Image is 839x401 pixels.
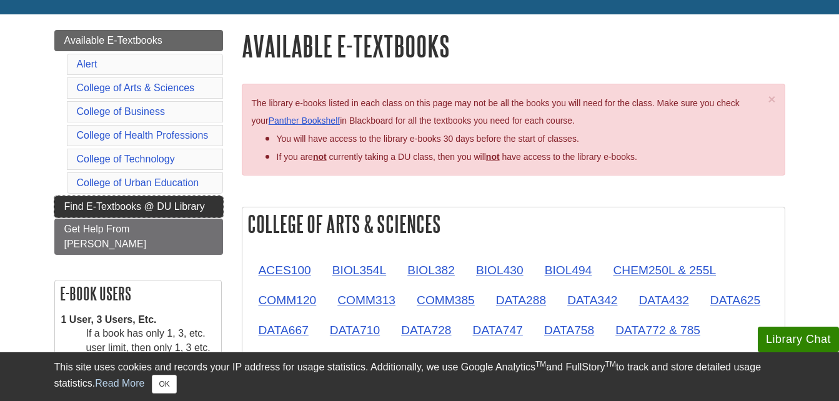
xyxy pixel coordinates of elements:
[486,285,556,315] a: DATA288
[605,315,710,345] a: DATA772 & 785
[534,315,604,345] a: DATA758
[407,285,485,315] a: COMM385
[603,255,726,285] a: CHEM250L & 255L
[64,224,147,249] span: Get Help From [PERSON_NAME]
[77,82,195,93] a: College of Arts & Sciences
[700,285,770,315] a: DATA625
[54,30,223,51] a: Available E-Textbooks
[622,345,695,376] a: MHLC616
[557,285,627,315] a: DATA342
[152,375,176,394] button: Close
[463,315,533,345] a: DATA747
[64,35,162,46] span: Available E-Textbooks
[55,280,221,307] h2: E-book Users
[249,315,319,345] a: DATA667
[269,116,340,126] a: Panther Bookshelf
[768,92,775,106] span: ×
[252,98,740,126] span: The library e-books listed in each class on this page may not be all the books you will need for ...
[95,378,144,389] a: Read More
[77,154,175,164] a: College of Technology
[242,207,785,240] h2: College of Arts & Sciences
[322,255,396,285] a: BIOL354L
[327,285,405,315] a: COMM313
[697,345,771,376] a: MHLC644
[768,92,775,106] button: Close
[605,360,616,369] sup: TM
[61,313,215,327] dt: 1 User, 3 Users, Etc.
[758,327,839,352] button: Library Chat
[64,201,205,212] span: Find E-Textbooks @ DU Library
[77,106,165,117] a: College of Business
[249,345,323,376] a: ECON200
[313,152,327,162] strong: not
[474,345,547,376] a: ENGL110
[628,285,698,315] a: DATA432
[466,255,534,285] a: BIOL430
[77,59,97,69] a: Alert
[535,255,602,285] a: BIOL494
[277,134,579,144] span: You will have access to the library e-books 30 days before the start of classes.
[249,255,321,285] a: ACES100
[54,360,785,394] div: This site uses cookies and records your IP address for usage statistics. Additionally, we use Goo...
[535,360,546,369] sup: TM
[397,255,465,285] a: BIOL382
[324,345,399,376] a: ECON201
[320,315,390,345] a: DATA710
[391,315,461,345] a: DATA728
[77,177,199,188] a: College of Urban Education
[249,285,327,315] a: COMM120
[486,152,500,162] u: not
[77,130,209,141] a: College of Health Professions
[548,345,620,376] a: ENGL311
[242,30,785,62] h1: Available E-Textbooks
[400,345,472,376] a: ENGL109
[54,196,223,217] a: Find E-Textbooks @ DU Library
[277,152,637,162] span: If you are currently taking a DU class, then you will have access to the library e-books.
[54,219,223,255] a: Get Help From [PERSON_NAME]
